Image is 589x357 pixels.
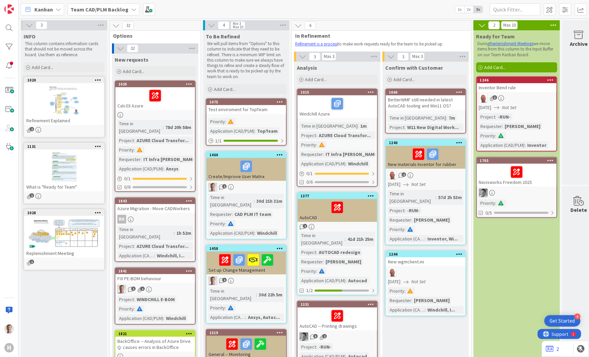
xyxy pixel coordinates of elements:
div: 1841 [118,269,195,273]
span: : [316,343,317,351]
div: Application (CAD/PLM) [117,165,163,172]
span: : [225,304,226,312]
div: Time in [GEOGRAPHIC_DATA] [208,194,254,208]
a: Replenishment Meetings [490,41,534,46]
div: BO [206,277,286,285]
div: 1244New wgmclient.ini [386,251,466,266]
div: Project [300,132,316,139]
div: Application (CAD/PLM) [388,235,425,242]
div: 1020 [27,78,104,83]
span: : [316,132,317,139]
span: : [256,291,257,298]
span: : [174,229,175,237]
div: Application (CAD/PLM) [300,277,345,284]
div: 1843 [118,199,195,203]
div: Time in [GEOGRAPHIC_DATA] [300,122,358,130]
div: W11 New Digital Work... [405,124,460,131]
span: : [425,306,426,314]
span: 1 [303,224,307,228]
div: 1028 [27,210,104,215]
div: Max 10 [233,25,243,29]
div: Priority [117,146,134,154]
div: Time in [GEOGRAPHIC_DATA] [300,232,345,247]
span: 0/5 [486,209,492,217]
span: : [502,123,503,130]
a: 1377AutoCADTime in [GEOGRAPHIC_DATA]:41d 21h 25mProject:AUTOCAD redesignRequester:[PERSON_NAME]Pr... [297,192,378,295]
img: RK [479,94,488,103]
div: Project [479,113,496,121]
div: 1246 [477,77,557,83]
div: FIX PE-BOM behaviour [115,274,195,283]
img: BO [208,277,217,285]
div: 1331AutoCAD -- Printing drawings [298,301,377,330]
div: Min 3 [233,22,241,25]
span: 1 [402,172,406,177]
span: : [411,216,412,224]
span: 1 [30,260,34,264]
span: Support [14,1,31,9]
a: 1843Azure Migration - Move CADWorkersRHTime in [GEOGRAPHIC_DATA]:1h 52mProject:AZURE Cloud Transf... [115,197,196,262]
span: : [232,210,233,218]
a: 1015Windchill AzureTime in [GEOGRAPHIC_DATA]:1mProject:AZURE Cloud Transfor...Priority:Requester:... [297,89,378,187]
div: 1460Create/Improve User Matrix [206,152,286,181]
a: 1841FIX PE-BOM behaviourBOProject:WINDCHILL E-BOMPriority:Application (CAD/PLM):Windchill [115,267,196,325]
i: Not Set [411,279,426,285]
span: Options [113,32,192,39]
div: 1020Refinement Explained [24,77,104,125]
span: 2 [30,127,34,131]
div: Project [117,242,134,250]
i: Not Set [502,104,517,110]
span: : [254,127,255,135]
div: 1035 [115,81,195,87]
div: 30d 21h 31m [255,197,284,205]
div: 1246Inventor Bend rule [477,77,557,92]
div: 1028Replenishment Meeting [24,210,104,258]
div: 7m [447,114,457,122]
div: -RUN- [317,343,333,351]
div: 1331 [298,301,377,307]
div: Inventor [526,141,549,149]
div: 1075 [209,100,286,104]
a: 1246Inventor Bend ruleRK[DATE]Not SetProject:-RUN-Requester:[PERSON_NAME]Priority:Application (CA... [476,76,557,152]
span: : [345,160,346,167]
div: Open Get Started checklist, remaining modules: 4 [544,315,581,327]
div: 1028 [24,210,104,216]
img: RK [388,171,397,180]
div: Priority [479,199,496,207]
div: 1458 [206,246,286,252]
span: : [525,141,526,149]
div: Project [388,124,404,131]
img: BO [117,285,126,294]
div: Inventor, Wi... [426,235,459,242]
img: AV [300,332,308,341]
span: : [323,258,324,265]
span: : [163,315,164,322]
div: Requester [117,156,141,163]
span: : [404,124,405,131]
span: : [316,249,317,256]
span: 2 [488,21,500,29]
div: 1035 [118,82,195,87]
div: [PERSON_NAME] [324,258,363,265]
span: 0/6 [124,184,131,191]
div: Priority [208,118,225,125]
div: 1666 [386,89,466,95]
div: BO [115,285,195,294]
div: Ansys [164,165,180,172]
span: Add Card... [393,76,415,83]
div: Calc03 Azure [115,87,195,110]
div: 1765 [477,158,557,164]
a: 1075Test enviroment for TopTeamPriority:Application (CAD/PLM):TopTeam1/1 [206,98,287,146]
span: : [496,132,497,139]
span: : [436,194,437,201]
div: Application (CAD/PLM) [117,315,163,322]
span: : [225,118,226,125]
span: : [254,197,255,205]
span: : [225,220,226,227]
div: Application (CAD/PLM) [208,229,254,237]
div: Requester [300,151,323,158]
a: 2 [546,345,559,353]
a: 1244New wgmclient.iniRK[DATE]Not SetPriority:Requester:[PERSON_NAME]Application (CAD/PLM):Windchi... [385,251,466,316]
div: RH [115,215,195,224]
div: 1244 [386,251,466,257]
